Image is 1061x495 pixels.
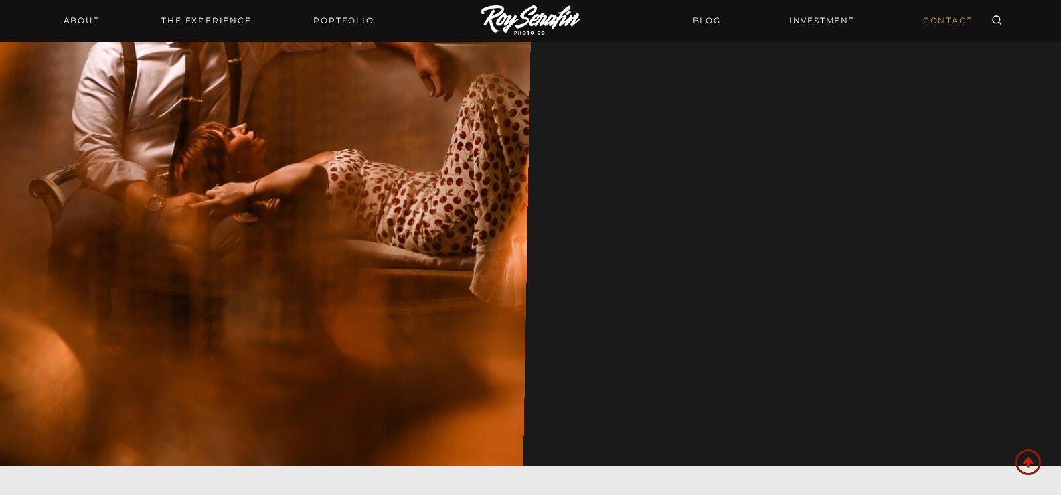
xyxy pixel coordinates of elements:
[987,11,1006,30] button: View Search Form
[685,9,981,32] nav: Secondary Navigation
[481,5,580,37] img: Logo of Roy Serafin Photo Co., featuring stylized text in white on a light background, representi...
[153,11,259,30] a: THE EXPERIENCE
[781,9,863,32] a: INVESTMENT
[56,11,108,30] a: About
[1015,449,1041,475] a: Scroll to top
[56,11,382,30] nav: Primary Navigation
[685,9,729,32] a: BLOG
[305,11,382,30] a: Portfolio
[915,9,981,32] a: CONTACT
